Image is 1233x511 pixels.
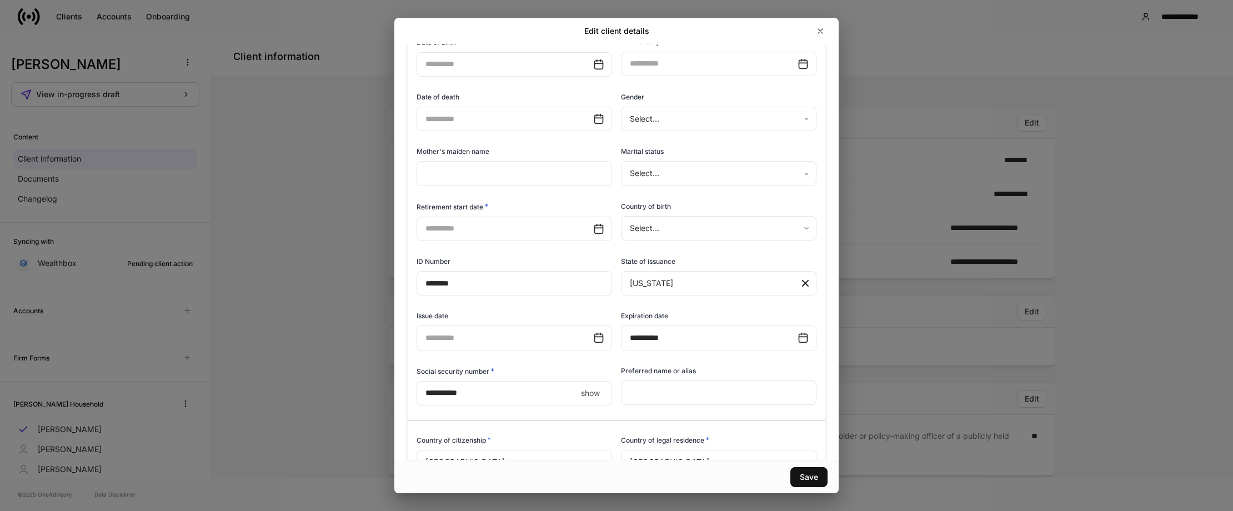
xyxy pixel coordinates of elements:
h2: Edit client details [584,26,649,37]
h6: Issue date [417,310,448,321]
div: Select... [621,107,816,131]
div: [GEOGRAPHIC_DATA] [417,450,612,474]
h6: Social security number [417,365,494,377]
div: Select... [621,216,816,241]
h6: Preferred name or alias [621,365,696,376]
h6: Retirement start date [417,201,488,212]
h6: Country of birth [621,201,671,212]
div: Select... [621,161,816,186]
h6: Country of legal residence [621,434,709,445]
button: Save [790,467,828,487]
h6: Country of citizenship [417,434,491,445]
h6: Mother's maiden name [417,146,489,157]
div: [US_STATE] [621,271,799,295]
div: Save [800,473,818,481]
h6: Gender [621,92,644,102]
h6: Marital status [621,146,664,157]
div: [GEOGRAPHIC_DATA] [621,450,816,474]
h6: Date of death [417,92,459,102]
h6: Expiration date [621,310,668,321]
p: show [581,388,600,399]
h6: State of issuance [621,256,675,267]
h6: ID Number [417,256,450,267]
